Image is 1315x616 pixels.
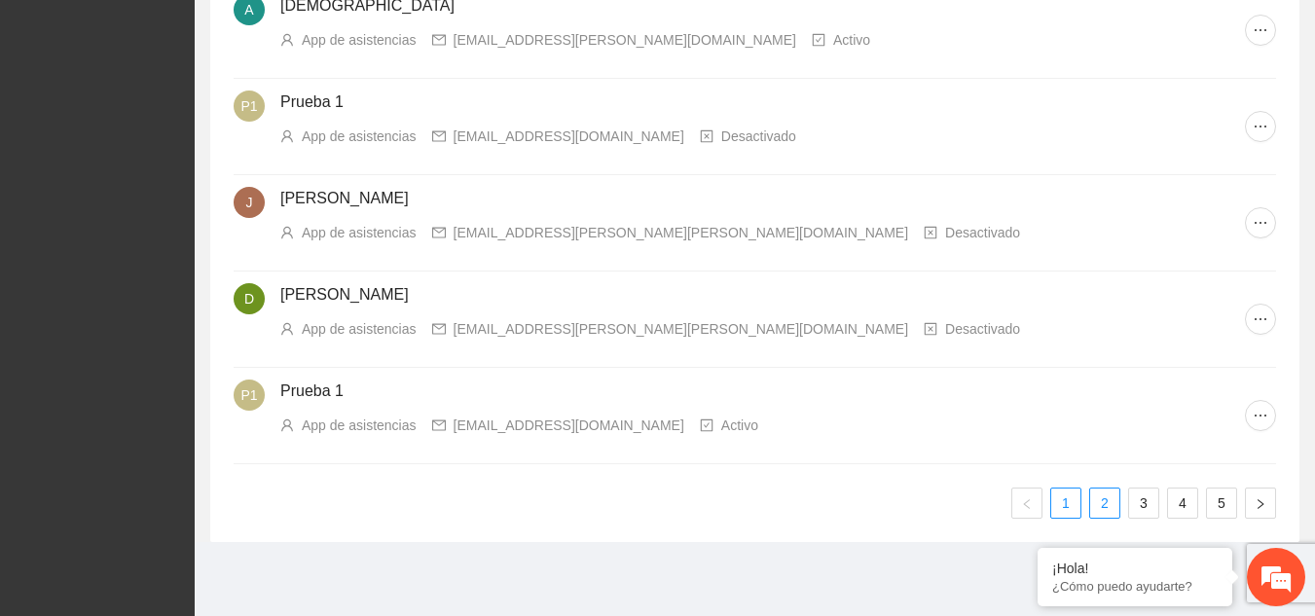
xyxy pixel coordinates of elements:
[945,318,1020,340] div: Desactivado
[1255,498,1266,510] span: right
[280,33,294,47] span: user
[1245,304,1276,335] button: ellipsis
[101,99,327,125] div: Chatee con nosotros ahora
[1021,498,1033,510] span: left
[721,415,758,436] div: Activo
[1245,207,1276,238] button: ellipsis
[454,29,796,51] div: [EMAIL_ADDRESS][PERSON_NAME][DOMAIN_NAME]
[454,318,909,340] div: [EMAIL_ADDRESS][PERSON_NAME][PERSON_NAME][DOMAIN_NAME]
[240,380,257,411] span: P1
[302,318,417,340] div: App de asistencias
[1168,489,1197,518] a: 4
[454,415,684,436] div: [EMAIL_ADDRESS][DOMAIN_NAME]
[454,222,909,243] div: [EMAIL_ADDRESS][PERSON_NAME][PERSON_NAME][DOMAIN_NAME]
[1129,489,1158,518] a: 3
[280,187,1245,210] h4: [PERSON_NAME]
[302,126,417,147] div: App de asistencias
[1206,488,1237,519] li: 5
[1245,111,1276,142] button: ellipsis
[1246,22,1275,38] span: ellipsis
[1245,15,1276,46] button: ellipsis
[432,226,446,239] span: mail
[1245,400,1276,431] button: ellipsis
[280,283,1245,307] h4: [PERSON_NAME]
[302,222,417,243] div: App de asistencias
[280,418,294,432] span: user
[721,126,796,147] div: Desactivado
[1246,311,1275,327] span: ellipsis
[454,126,684,147] div: [EMAIL_ADDRESS][DOMAIN_NAME]
[432,129,446,143] span: mail
[1167,488,1198,519] li: 4
[1246,408,1275,423] span: ellipsis
[1011,488,1042,519] li: Previous Page
[1245,488,1276,519] li: Next Page
[1128,488,1159,519] li: 3
[113,199,269,395] span: Estamos en línea.
[246,187,253,218] span: J
[1051,489,1080,518] a: 1
[280,380,1245,403] h4: Prueba 1
[812,33,825,47] span: check-square
[1246,119,1275,134] span: ellipsis
[1089,488,1120,519] li: 2
[700,129,713,143] span: close-square
[1207,489,1236,518] a: 5
[833,29,870,51] div: Activo
[302,29,417,51] div: App de asistencias
[924,322,937,336] span: close-square
[1052,579,1218,594] p: ¿Cómo puedo ayudarte?
[10,410,371,478] textarea: Escriba su mensaje y pulse “Intro”
[924,226,937,239] span: close-square
[280,322,294,336] span: user
[432,322,446,336] span: mail
[244,283,254,314] span: D
[319,10,366,56] div: Minimizar ventana de chat en vivo
[302,415,417,436] div: App de asistencias
[240,91,257,122] span: P1
[1090,489,1119,518] a: 2
[280,226,294,239] span: user
[945,222,1020,243] div: Desactivado
[280,129,294,143] span: user
[1246,215,1275,231] span: ellipsis
[700,418,713,432] span: check-square
[432,418,446,432] span: mail
[432,33,446,47] span: mail
[280,91,1245,114] h4: Prueba 1
[1245,488,1276,519] button: right
[1052,561,1218,576] div: ¡Hola!
[1050,488,1081,519] li: 1
[1011,488,1042,519] button: left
